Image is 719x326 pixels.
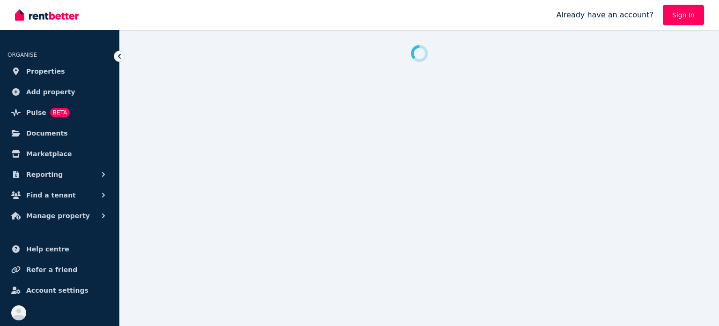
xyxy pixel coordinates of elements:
span: Add property [26,86,75,98]
button: Reporting [7,165,112,184]
a: Help centre [7,240,112,258]
a: Documents [7,124,112,143]
span: Help centre [26,243,69,255]
a: PulseBETA [7,103,112,122]
span: BETA [50,108,70,117]
span: Refer a friend [26,264,77,275]
a: Sign In [663,5,704,25]
span: Find a tenant [26,190,76,201]
a: Account settings [7,281,112,300]
span: Pulse [26,107,46,118]
a: Properties [7,62,112,81]
a: Marketplace [7,144,112,163]
img: RentBetter [15,8,79,22]
span: ORGANISE [7,52,37,58]
button: Find a tenant [7,186,112,205]
span: Already have an account? [556,9,653,21]
button: Manage property [7,206,112,225]
span: Documents [26,128,68,139]
span: Manage property [26,210,90,221]
span: Marketplace [26,148,72,159]
span: Reporting [26,169,63,180]
span: Account settings [26,285,88,296]
a: Refer a friend [7,260,112,279]
a: Add property [7,83,112,101]
span: Properties [26,66,65,77]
